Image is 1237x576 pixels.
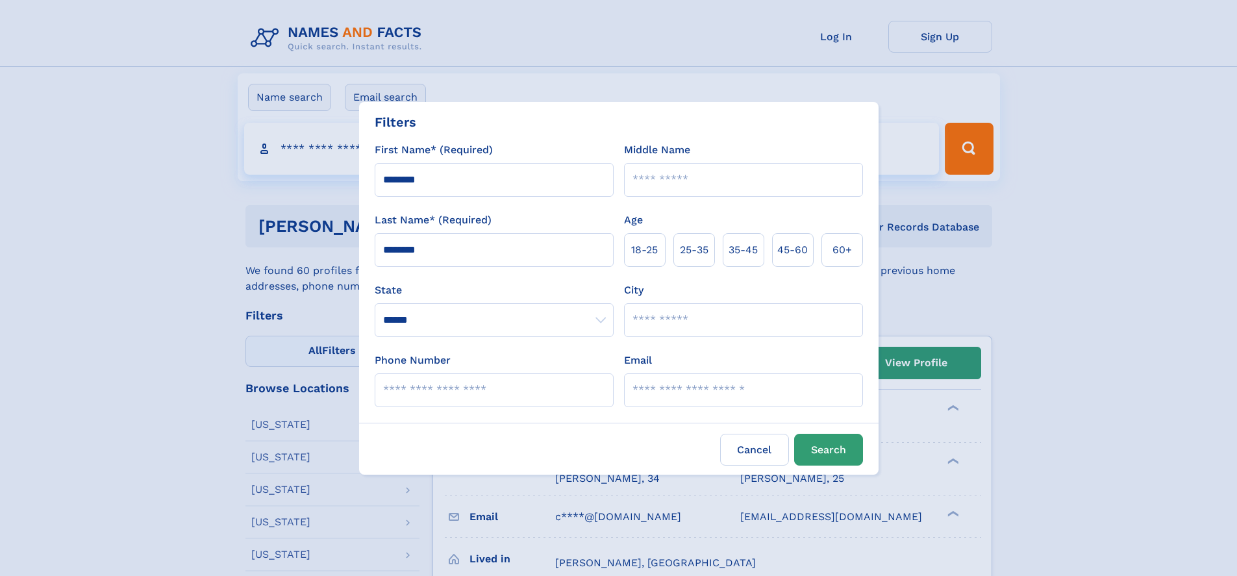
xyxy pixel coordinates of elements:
[794,434,863,466] button: Search
[624,142,690,158] label: Middle Name
[729,242,758,258] span: 35‑45
[832,242,852,258] span: 60+
[631,242,658,258] span: 18‑25
[375,112,416,132] div: Filters
[375,353,451,368] label: Phone Number
[624,282,643,298] label: City
[720,434,789,466] label: Cancel
[375,282,614,298] label: State
[624,212,643,228] label: Age
[624,353,652,368] label: Email
[375,212,492,228] label: Last Name* (Required)
[375,142,493,158] label: First Name* (Required)
[680,242,708,258] span: 25‑35
[777,242,808,258] span: 45‑60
